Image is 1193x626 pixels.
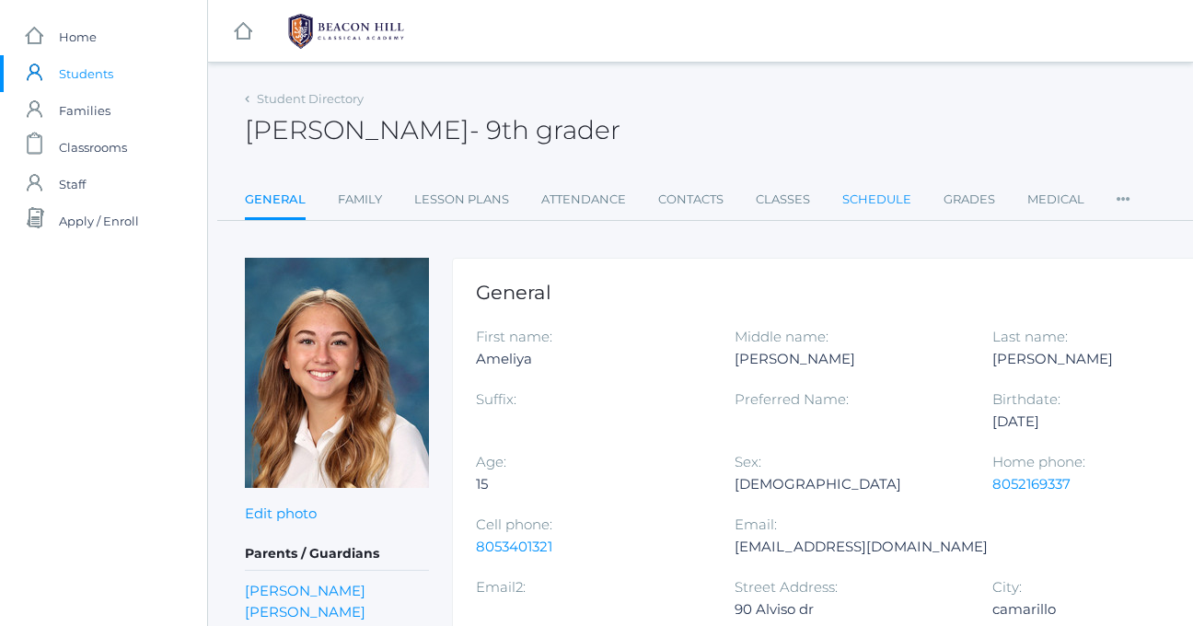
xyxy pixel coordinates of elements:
[992,578,1022,596] label: City:
[245,580,365,601] a: [PERSON_NAME]
[277,8,415,54] img: BHCALogos-05-308ed15e86a5a0abce9b8dd61676a3503ac9727e845dece92d48e8588c001991.png
[476,453,506,470] label: Age:
[658,181,724,218] a: Contacts
[245,601,365,622] a: [PERSON_NAME]
[414,181,509,218] a: Lesson Plans
[476,348,707,370] div: Ameliya
[944,181,995,218] a: Grades
[756,181,810,218] a: Classes
[735,516,777,533] label: Email:
[735,536,988,558] div: [EMAIL_ADDRESS][DOMAIN_NAME]
[992,328,1068,345] label: Last name:
[735,473,966,495] div: [DEMOGRAPHIC_DATA]
[992,390,1060,408] label: Birthdate:
[257,91,364,106] a: Student Directory
[735,390,849,408] label: Preferred Name:
[245,258,429,488] img: Ameliya Lehr
[1027,181,1084,218] a: Medical
[476,328,552,345] label: First name:
[476,473,707,495] div: 15
[245,539,429,570] h5: Parents / Guardians
[59,55,113,92] span: Students
[338,181,382,218] a: Family
[541,181,626,218] a: Attendance
[245,116,620,145] h2: [PERSON_NAME]
[735,328,828,345] label: Middle name:
[992,453,1085,470] label: Home phone:
[59,18,97,55] span: Home
[476,578,526,596] label: Email2:
[59,92,110,129] span: Families
[735,578,838,596] label: Street Address:
[842,181,911,218] a: Schedule
[469,114,620,145] span: - 9th grader
[59,166,86,203] span: Staff
[476,390,516,408] label: Suffix:
[992,475,1071,493] a: 8052169337
[245,504,317,522] a: Edit photo
[476,516,552,533] label: Cell phone:
[59,129,127,166] span: Classrooms
[476,538,552,555] a: 8053401321
[735,453,761,470] label: Sex:
[245,181,306,221] a: General
[735,348,966,370] div: [PERSON_NAME]
[59,203,139,239] span: Apply / Enroll
[735,598,966,620] div: 90 Alviso dr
